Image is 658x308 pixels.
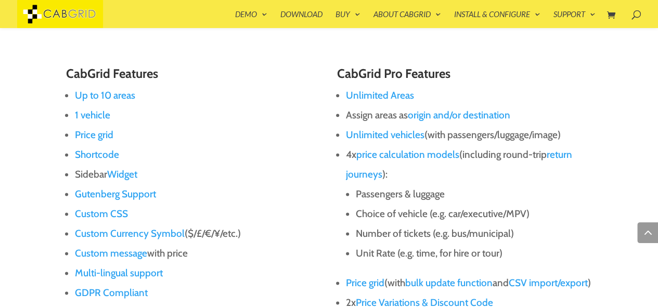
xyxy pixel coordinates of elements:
a: return journeys [346,149,572,180]
li: ($/£/€/¥/etc.) [75,224,321,244]
li: Unit Rate (e.g. time, for hire or tour) [356,244,592,263]
a: Custom CSS [75,208,128,220]
h3: CabGrid Features [66,67,321,86]
li: Passengers & luggage [356,184,592,204]
a: CabGrid Taxi Plugin [17,7,103,18]
a: Shortcode [75,149,119,160]
a: Unlimited Areas [346,89,414,101]
a: Multi-lingual support [75,267,163,279]
a: price calculation models [356,149,459,160]
a: Custom Currency Symbol [75,227,185,239]
li: Choice of vehicle (e.g. car/executive/MPV) [356,204,592,224]
li: Number of tickets (e.g. bus/municipal) [356,224,592,244]
li: Sidebar [75,165,321,184]
a: Gutenberg Support [75,188,156,200]
a: bulk update function [405,277,493,289]
a: Buy [336,10,360,28]
a: Install & Configure [454,10,540,28]
a: 1 vehicle [75,109,110,121]
a: About CabGrid [373,10,441,28]
li: (with and ) [346,273,592,293]
a: Demo [235,10,267,28]
li: (with passengers/luggage/image) [346,125,592,145]
a: origin and/or destination [408,109,510,121]
a: Widget [107,168,137,180]
a: CSV import/export [509,277,588,289]
a: Price grid [346,277,384,289]
a: Support [553,10,596,28]
h3: CabGrid Pro Features [337,67,592,86]
a: Price grid [75,129,113,141]
a: Custom message [75,247,147,259]
li: Assign areas as [346,105,592,125]
a: GDPR Compliant [75,287,148,299]
a: Download [280,10,322,28]
a: Unlimited vehicles [346,129,424,141]
a: Up to 10 areas [75,89,135,101]
li: with price [75,244,321,263]
li: 4x (including round-trip ): [346,145,592,273]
